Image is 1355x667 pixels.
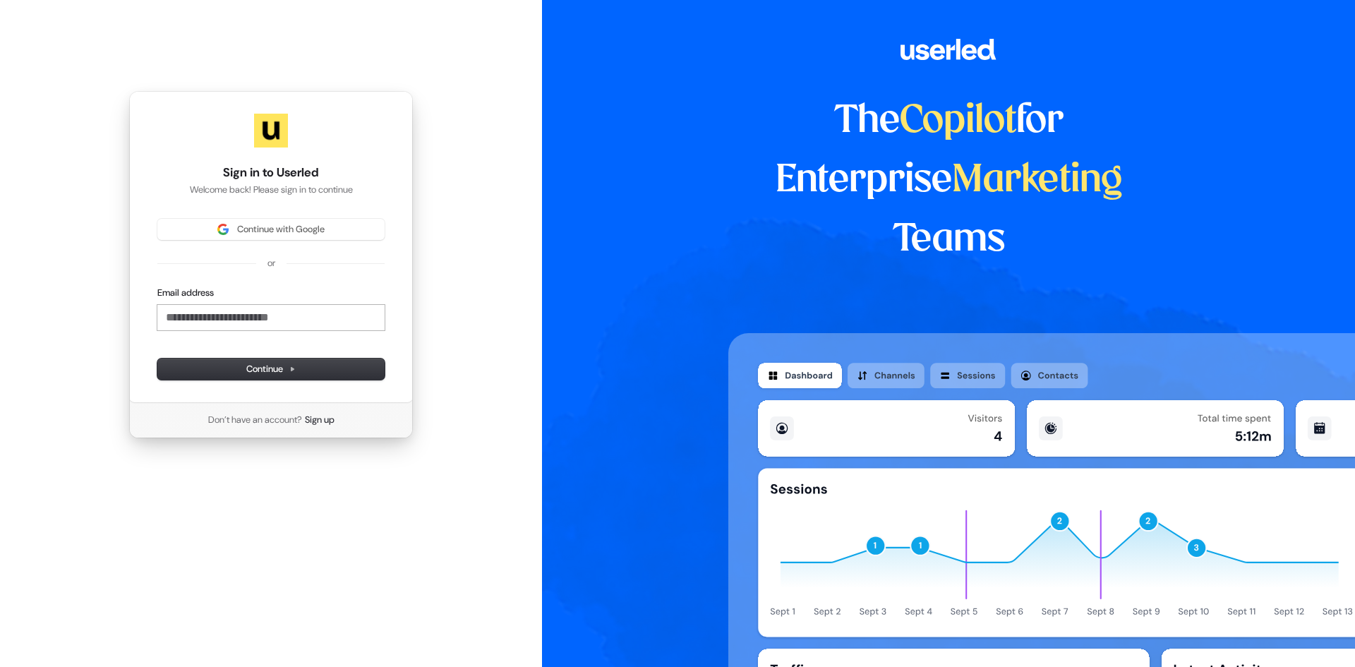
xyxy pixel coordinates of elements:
h1: The for Enterprise Teams [728,92,1169,270]
button: Continue [157,359,385,380]
h1: Sign in to Userled [157,164,385,181]
span: Marketing [952,162,1123,199]
span: Continue [246,363,296,375]
a: Sign up [305,414,335,426]
button: Sign in with GoogleContinue with Google [157,219,385,240]
span: Continue with Google [237,223,325,236]
p: or [267,257,275,270]
label: Email address [157,287,214,299]
span: Copilot [900,103,1016,140]
img: Sign in with Google [217,224,229,235]
span: Don’t have an account? [208,414,302,426]
img: Userled [254,114,288,148]
p: Welcome back! Please sign in to continue [157,184,385,196]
